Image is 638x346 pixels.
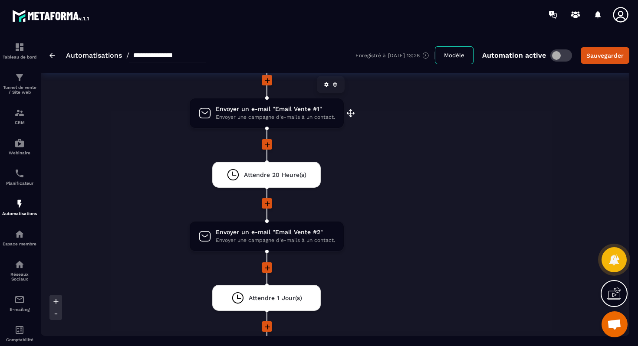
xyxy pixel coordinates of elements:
p: Comptabilité [2,337,37,342]
img: tab_domain_overview_orange.svg [35,50,42,57]
img: email [14,294,25,305]
img: logo_orange.svg [14,14,21,21]
a: Ouvrir le chat [602,311,628,337]
img: automations [14,229,25,239]
img: scheduler [14,168,25,179]
span: Attendre 20 Heure(s) [244,171,306,179]
img: formation [14,72,25,83]
span: Attendre 1 Jour(s) [249,294,302,302]
img: automations [14,199,25,209]
a: social-networksocial-networkRéseaux Sociaux [2,253,37,288]
p: E-mailing [2,307,37,312]
img: logo [12,8,90,23]
button: Sauvegarder [581,47,629,64]
a: automationsautomationsAutomatisations [2,192,37,222]
a: automationsautomationsWebinaire [2,131,37,162]
a: formationformationTableau de bord [2,36,37,66]
a: schedulerschedulerPlanificateur [2,162,37,192]
img: formation [14,108,25,118]
button: Modèle [435,46,474,64]
div: Domaine: [DOMAIN_NAME] [23,23,98,29]
p: Automation active [482,51,546,59]
img: automations [14,138,25,148]
span: Envoyer un e-mail "Email Vente #2" [216,228,335,236]
p: CRM [2,120,37,125]
a: emailemailE-mailing [2,288,37,318]
p: Réseaux Sociaux [2,272,37,281]
img: arrow [49,53,55,58]
img: website_grey.svg [14,23,21,29]
div: Sauvegarder [586,51,624,60]
img: accountant [14,325,25,335]
div: Mots-clés [108,51,133,57]
img: social-network [14,259,25,270]
span: / [126,51,129,59]
img: formation [14,42,25,52]
p: Automatisations [2,211,37,216]
span: Envoyer un e-mail "Email Vente #1" [216,105,335,113]
p: Webinaire [2,150,37,155]
img: tab_keywords_by_traffic_grey.svg [99,50,105,57]
a: automationsautomationsEspace membre [2,222,37,253]
div: Domaine [45,51,67,57]
a: formationformationTunnel de vente / Site web [2,66,37,101]
p: [DATE] 13:28 [388,52,420,59]
p: Tableau de bord [2,55,37,59]
p: Tunnel de vente / Site web [2,85,37,95]
a: Automatisations [66,51,122,59]
div: v 4.0.25 [24,14,43,21]
span: Envoyer une campagne d'e-mails à un contact. [216,113,335,121]
a: formationformationCRM [2,101,37,131]
p: Espace membre [2,242,37,246]
div: Enregistré à [355,52,435,59]
span: Envoyer une campagne d'e-mails à un contact. [216,236,335,245]
p: Planificateur [2,181,37,186]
